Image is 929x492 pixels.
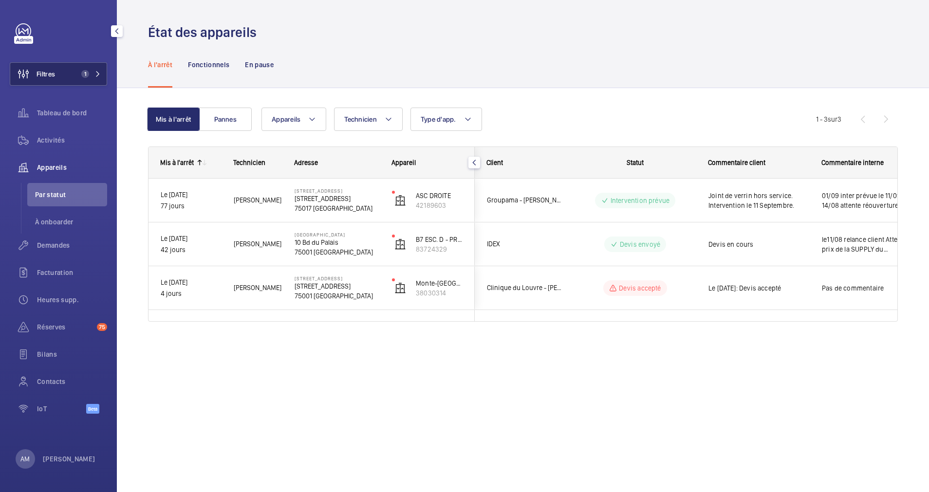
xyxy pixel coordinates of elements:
p: [STREET_ADDRESS] [295,194,379,203]
button: Technicien [334,108,403,131]
p: 75017 [GEOGRAPHIC_DATA] [295,203,379,213]
p: Monte-[GEOGRAPHIC_DATA] [416,278,463,288]
button: Mis à l'arrêt [147,108,200,131]
span: 75 [97,323,107,331]
h1: État des appareils [148,23,262,41]
p: Le [DATE] [161,233,221,244]
p: AM [20,454,30,464]
span: 01/09 inter prévue le 11/09 Le 14/08 attente réouverture hydraulicien 4/07 faire intervenir l hyd... [822,191,911,210]
img: elevator.svg [394,195,406,206]
img: elevator.svg [394,238,406,250]
p: ASC DROITE [416,191,463,200]
p: Devis envoyé [620,239,660,249]
button: Filtres1 [10,62,107,86]
span: Joint de verrin hors service. Intervention le 11 Septembre. [708,191,809,210]
span: Type d'app. [421,115,456,123]
p: 4 jours [161,288,221,299]
span: Appareils [37,163,107,172]
p: 83724329 [416,244,463,254]
button: Appareils [261,108,326,131]
span: Groupama - [PERSON_NAME] [487,195,562,206]
span: Pas de commentaire [822,283,911,293]
span: Commentaire interne [821,159,884,166]
span: Par statut [35,190,107,200]
span: Clinique du Louvre - [PERSON_NAME] [487,282,562,293]
span: Tableau de bord [37,108,107,118]
p: 42 jours [161,244,221,255]
span: Statut [627,159,644,166]
p: 75001 [GEOGRAPHIC_DATA] [295,291,379,301]
div: Mis à l'arrêt [160,159,194,166]
div: Appareil [391,159,463,166]
span: Beta [86,404,99,414]
span: Filtres [37,69,55,79]
span: Le [DATE]: Devis accepté [708,283,809,293]
p: Le [DATE] [161,189,221,200]
span: Technicien [344,115,377,123]
p: [STREET_ADDRESS] [295,275,379,281]
span: Appareils [272,115,300,123]
p: Le [DATE] [161,277,221,288]
span: Technicien [233,159,265,166]
p: 42189603 [416,200,463,210]
span: [PERSON_NAME] [234,195,282,206]
p: [STREET_ADDRESS] [295,188,379,194]
p: B7 ESC. D - PRINCIPAL [416,235,463,244]
span: Adresse [294,159,318,166]
span: Réserves [37,322,93,332]
span: Demandes [37,240,107,250]
p: En pause [245,60,274,70]
span: À onboarder [35,217,107,227]
span: 1 - 3 3 [816,116,841,123]
p: [GEOGRAPHIC_DATA] [295,232,379,237]
p: 77 jours [161,200,221,212]
span: Contacts [37,377,107,386]
p: 75001 [GEOGRAPHIC_DATA] [295,247,379,257]
p: À l'arrêt [148,60,172,70]
span: Commentaire client [708,159,765,166]
p: Fonctionnels [188,60,229,70]
p: 10 Bd du Palais [295,237,379,247]
span: Heures supp. [37,295,107,305]
img: elevator.svg [394,282,406,294]
span: 1 [81,70,89,78]
p: 38030314 [416,288,463,298]
button: Pannes [199,108,252,131]
p: Intervention prévue [611,196,669,205]
span: [PERSON_NAME] [234,238,282,250]
p: Devis accepté [619,283,661,293]
span: le11/08 relance client Attente prix de la SUPPLY du variateur de fréquence Kodan il y aura devis ... [822,235,911,254]
span: IoT [37,404,86,414]
button: Type d'app. [410,108,482,131]
span: Activités [37,135,107,145]
span: Client [486,159,503,166]
span: Facturation [37,268,107,277]
span: Bilans [37,349,107,359]
span: Devis en cours [708,239,809,249]
span: [PERSON_NAME] [234,282,282,293]
p: [PERSON_NAME] [43,454,95,464]
span: sur [828,115,837,123]
p: [STREET_ADDRESS] [295,281,379,291]
span: IDEX [487,238,562,250]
